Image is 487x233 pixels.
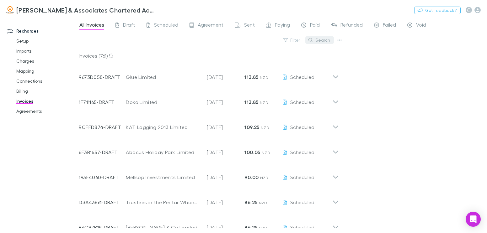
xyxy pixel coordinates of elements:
[383,22,396,30] span: Failed
[262,150,270,155] span: NZD
[126,73,201,81] div: Glue Limited
[305,36,334,44] button: Search
[79,148,126,156] p: 6E3B1657-DRAFT
[3,3,159,18] a: [PERSON_NAME] & Associates Chartered Accountants
[290,224,314,230] span: Scheduled
[198,22,223,30] span: Agreement
[1,26,82,36] a: Recharges
[10,66,82,76] a: Mapping
[260,175,269,180] span: NZD
[123,22,135,30] span: Draft
[10,46,82,56] a: Imports
[290,149,314,155] span: Scheduled
[244,99,258,105] strong: 113.85
[280,36,304,44] button: Filter
[10,86,82,96] a: Billing
[414,7,461,14] button: Got Feedback?
[10,76,82,86] a: Connections
[74,112,344,137] div: BCFFD874-DRAFTKAT Logging 2013 Limited[DATE]109.25 NZDScheduled
[207,73,244,81] p: [DATE]
[10,106,82,116] a: Agreements
[244,22,255,30] span: Sent
[416,22,426,30] span: Void
[290,124,314,130] span: Scheduled
[259,225,267,230] span: NZD
[207,173,244,181] p: [DATE]
[244,199,257,205] strong: 86.25
[290,174,314,180] span: Scheduled
[207,148,244,156] p: [DATE]
[79,199,126,206] p: D3A43861-DRAFT
[126,123,201,131] div: KAT Logging 2013 Limited
[126,199,201,206] div: Trustees in the Pentar Whanau Trust
[260,75,268,80] span: NZD
[16,6,156,14] h3: [PERSON_NAME] & Associates Chartered Accountants
[261,125,269,130] span: NZD
[79,73,126,81] p: 9673D058-DRAFT
[74,187,344,212] div: D3A43861-DRAFTTrustees in the Pentar Whanau Trust[DATE]86.25 NZDScheduled
[340,22,363,30] span: Refunded
[290,99,314,105] span: Scheduled
[79,123,126,131] p: BCFFD874-DRAFT
[207,98,244,106] p: [DATE]
[126,98,201,106] div: Doko Limited
[79,98,126,106] p: 1F711165-DRAFT
[154,22,178,30] span: Scheduled
[74,162,344,187] div: 193F4060-DRAFTMellsop Investments Limited[DATE]90.00 NZDScheduled
[10,56,82,66] a: Charges
[6,6,14,14] img: Walsh & Associates Chartered Accountants's Logo
[244,74,258,80] strong: 113.85
[79,22,104,30] span: All invoices
[10,96,82,106] a: Invoices
[10,36,82,46] a: Setup
[310,22,320,30] span: Paid
[207,123,244,131] p: [DATE]
[126,148,201,156] div: Abacus Holiday Park Limited
[260,100,268,105] span: NZD
[244,124,259,130] strong: 109.25
[290,199,314,205] span: Scheduled
[244,149,260,155] strong: 100.05
[74,137,344,162] div: 6E3B1657-DRAFTAbacus Holiday Park Limited[DATE]100.05 NZDScheduled
[207,224,244,231] p: [DATE]
[275,22,290,30] span: Paying
[79,173,126,181] p: 193F4060-DRAFT
[126,173,201,181] div: Mellsop Investments Limited
[466,212,481,227] div: Open Intercom Messenger
[79,224,126,231] p: B6C87B19-DRAFT
[290,74,314,80] span: Scheduled
[207,199,244,206] p: [DATE]
[74,87,344,112] div: 1F711165-DRAFTDoko Limited[DATE]113.85 NZDScheduled
[244,174,259,180] strong: 90.00
[244,224,257,230] strong: 86.25
[74,62,344,87] div: 9673D058-DRAFTGlue Limited[DATE]113.85 NZDScheduled
[126,224,201,231] div: [PERSON_NAME] & Co Limited
[259,200,267,205] span: NZD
